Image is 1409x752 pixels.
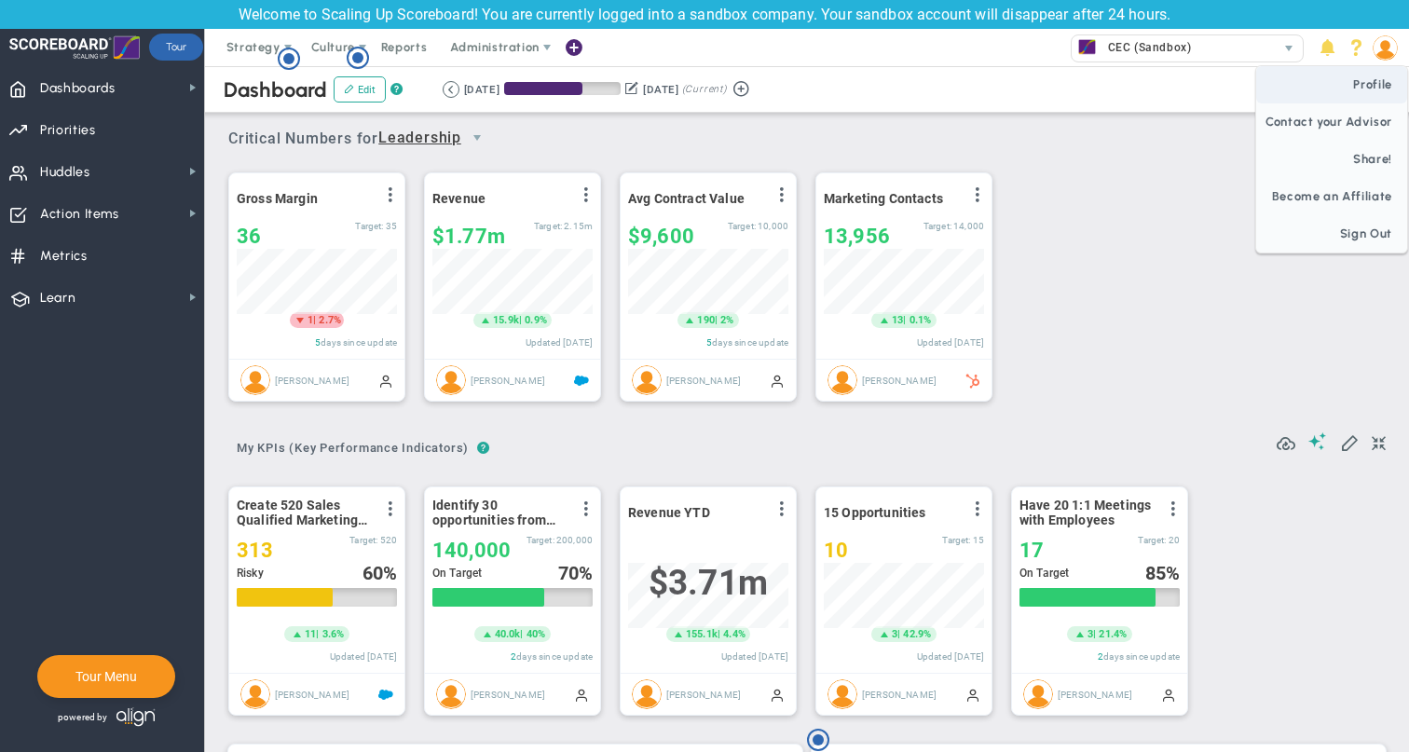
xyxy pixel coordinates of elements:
[432,191,486,206] span: Revenue
[903,628,931,640] span: 42.9%
[40,69,116,108] span: Dashboards
[892,627,897,642] span: 3
[436,365,466,395] img: Tom Johnson
[1277,431,1295,450] span: Refresh Data
[311,40,355,54] span: Culture
[363,562,383,584] span: 60
[715,314,718,326] span: |
[520,628,523,640] span: |
[558,563,594,583] div: %
[910,314,932,326] span: 0.1%
[37,703,236,731] div: Powered by Align
[828,365,857,395] img: Jane Wilson
[770,687,785,702] span: Manually Updated
[556,535,593,545] span: 200,000
[516,651,593,662] span: days since update
[519,314,522,326] span: |
[965,373,980,388] span: HubSpot Enabled
[632,679,662,709] img: Luis Pedro Lopez
[471,689,545,699] span: [PERSON_NAME]
[720,314,733,326] span: 2%
[649,563,768,603] span: $3,707,282
[632,365,662,395] img: Katie Williams
[464,81,499,98] div: [DATE]
[313,314,316,326] span: |
[1093,628,1096,640] span: |
[534,221,562,231] span: Target:
[316,628,319,640] span: |
[721,651,788,662] span: Updated [DATE]
[973,535,984,545] span: 15
[686,627,718,642] span: 155.1k
[240,679,270,709] img: Luis Pedro Lopez
[40,195,119,234] span: Action Items
[824,505,926,520] span: 15 Opportunities
[682,81,727,98] span: (Current)
[450,40,539,54] span: Administration
[432,498,568,527] span: Identify 30 opportunities from SmithCo resulting in $200K new sales
[237,498,372,527] span: Create 520 Sales Qualified Marketing Leads
[228,433,477,463] span: My KPIs (Key Performance Indicators)
[1313,29,1342,66] li: Announcements
[315,337,321,348] span: 5
[903,314,906,326] span: |
[1256,215,1407,253] span: Sign Out
[275,689,349,699] span: [PERSON_NAME]
[824,191,943,206] span: Marketing Contacts
[1099,628,1127,640] span: 21.4%
[443,81,459,98] button: Go to previous period
[378,687,393,702] span: Salesforce Enabled<br ></span>Sandbox: Quarterly Leads and Opportunities
[228,122,498,157] span: Critical Numbers for
[527,535,554,545] span: Target:
[363,563,398,583] div: %
[706,337,712,348] span: 5
[1256,103,1407,141] span: Contact your Advisor
[527,628,545,640] span: 40%
[334,76,386,103] button: Edit
[728,221,756,231] span: Target:
[1075,35,1099,59] img: 33567.Company.photo
[495,627,521,642] span: 40.0k
[1088,627,1093,642] span: 3
[330,651,397,662] span: Updated [DATE]
[511,651,516,662] span: 2
[237,225,261,248] span: 36
[237,191,318,206] span: Gross Margin
[1138,535,1166,545] span: Target:
[70,668,143,685] button: Tour Menu
[1019,567,1069,580] span: On Target
[386,221,397,231] span: 35
[770,373,785,388] span: Manually Updated
[1256,66,1407,103] span: Profile
[628,225,694,248] span: $9,600
[237,567,264,580] span: Risky
[378,373,393,388] span: Manually Updated
[1145,562,1166,584] span: 85
[712,337,788,348] span: days since update
[824,539,848,562] span: 10
[305,627,316,642] span: 11
[308,313,313,328] span: 1
[1256,141,1407,178] span: Share!
[758,221,788,231] span: 10,000
[862,689,937,699] span: [PERSON_NAME]
[628,191,745,206] span: Avg Contract Value
[1340,432,1359,451] span: Edit My KPIs
[942,535,970,545] span: Target:
[564,221,593,231] span: 2,154,350
[1256,178,1407,215] span: Become an Affiliate
[432,225,505,248] span: $1,774,253
[349,535,377,545] span: Target:
[828,679,857,709] img: Luis Pedro Lopez
[355,221,383,231] span: Target:
[1161,687,1176,702] span: Manually Updated
[892,313,903,328] span: 13
[917,651,984,662] span: Updated [DATE]
[1019,539,1044,562] span: 17
[1373,35,1398,61] img: 209576.Person.photo
[697,313,714,328] span: 190
[372,29,437,66] span: Reports
[40,237,88,276] span: Metrics
[965,687,980,702] span: Manually Updated
[321,337,397,348] span: days since update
